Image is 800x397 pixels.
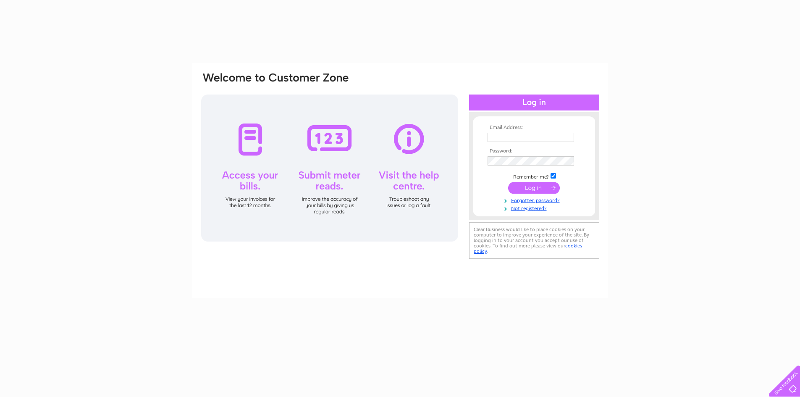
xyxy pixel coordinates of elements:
[508,182,560,194] input: Submit
[488,196,583,204] a: Forgotten password?
[469,222,599,259] div: Clear Business would like to place cookies on your computer to improve your experience of the sit...
[488,204,583,212] a: Not registered?
[474,243,582,254] a: cookies policy
[485,148,583,154] th: Password:
[485,172,583,180] td: Remember me?
[485,125,583,131] th: Email Address:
